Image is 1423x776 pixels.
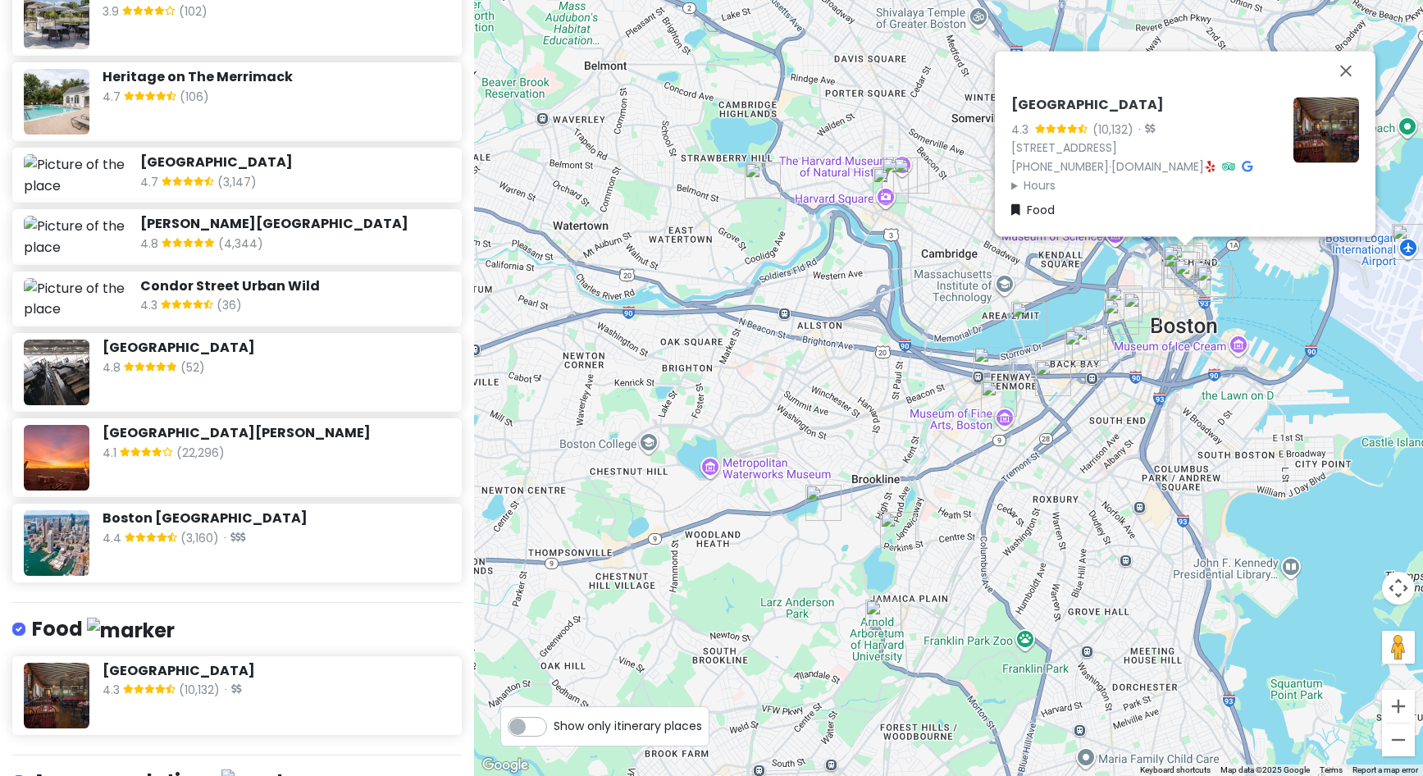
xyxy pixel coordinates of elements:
[1072,325,1108,361] div: Copley Square
[1220,765,1310,774] span: Map data ©2025 Google
[554,717,702,735] span: Show only itinerary places
[478,755,532,776] img: Google
[1065,330,1101,366] div: Boston Public Library - Central Library
[24,69,89,135] img: Picture of the place
[103,444,120,465] span: 4.1
[217,173,257,194] span: (3,147)
[1133,122,1155,139] div: ·
[1140,765,1211,776] button: Keyboard shortcuts
[1106,285,1143,322] div: Beacon Hill
[1242,161,1252,172] i: Google Maps
[1167,243,1203,279] div: Rose Kennedy Greenway
[1111,158,1204,175] a: [DOMAIN_NAME]
[1293,97,1359,162] img: Picture of the place
[1197,266,1233,302] div: Boston Duck Tours New England Aquarium Departure Location
[140,235,162,256] span: 4.8
[24,425,89,491] img: Picture of the place
[873,167,909,203] div: Harvard University
[140,278,450,295] h6: Condor Street Urban Wild
[103,425,450,442] h6: [GEOGRAPHIC_DATA][PERSON_NAME]
[1124,292,1160,328] div: Boston Common
[1011,121,1035,139] div: 4.3
[1326,51,1366,90] button: Close
[805,485,841,521] div: Frederick Law Olmsted National Historic Site
[865,600,901,636] div: Arnold Arboretum of Harvard University
[1222,161,1235,172] i: Tripadvisor
[1011,97,1280,114] h6: [GEOGRAPHIC_DATA]
[176,444,225,465] span: (22,296)
[1382,724,1415,756] button: Zoom out
[218,235,263,256] span: (4,344)
[1011,97,1280,194] div: · ·
[179,681,220,702] span: (10,132)
[1174,259,1211,295] div: Faneuil Hall Marketplace
[1382,690,1415,723] button: Zoom in
[1011,176,1280,194] summary: Hours
[103,69,450,86] h6: Heritage on The Merrimack
[1011,302,1047,338] div: Charles River Basin
[140,154,450,171] h6: [GEOGRAPHIC_DATA]
[1382,631,1415,664] button: Drag Pegman onto the map to open Street View
[24,278,126,320] img: Picture of the place
[87,618,175,643] img: marker
[24,663,89,728] img: Picture of the place
[893,157,929,194] div: Harvard University Graduate School Of Design
[219,531,245,550] span: ·
[1352,765,1418,774] a: Report a map error
[103,2,122,24] span: 3.9
[180,88,209,109] span: (106)
[180,358,205,380] span: (52)
[24,154,126,196] img: Picture of the place
[24,216,126,258] img: Picture of the place
[1103,299,1139,335] div: Public Garden
[32,616,175,643] h4: Food
[140,216,450,233] h6: [PERSON_NAME][GEOGRAPHIC_DATA]
[103,529,125,550] span: 4.4
[1163,245,1207,290] div: Union Oyster House
[745,162,781,199] div: Mount Auburn Cemetery
[103,663,450,680] h6: [GEOGRAPHIC_DATA]
[1011,158,1109,175] a: [PHONE_NUMBER]
[882,157,918,194] div: Tanner fountain
[103,340,450,357] h6: [GEOGRAPHIC_DATA]
[140,296,161,317] span: 4.3
[103,88,124,109] span: 4.7
[103,510,450,527] h6: Boston [GEOGRAPHIC_DATA]
[1161,252,1197,288] div: The Plaza Playscape
[1193,261,1229,297] div: Boston Marriott Long Wharf
[1011,202,1055,220] a: Food
[140,173,162,194] span: 4.7
[478,755,532,776] a: Open this area in Google Maps (opens a new window)
[1320,765,1343,774] a: Terms (opens in new tab)
[217,296,242,317] span: (36)
[220,682,241,702] span: ·
[1011,140,1117,157] a: [STREET_ADDRESS]
[1382,572,1415,605] button: Map camera controls
[1035,360,1071,396] div: Christian Science Plaza
[24,510,89,576] img: Picture of the place
[103,681,123,702] span: 4.3
[981,381,1017,417] div: Back Bay Fens
[880,512,916,548] div: Emerald Necklace
[24,340,89,405] img: Picture of the place
[103,358,124,380] span: 4.8
[1092,121,1133,139] div: (10,132)
[179,2,208,24] span: (102)
[180,529,219,550] span: (3,160)
[974,347,1010,383] div: Fenway Park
